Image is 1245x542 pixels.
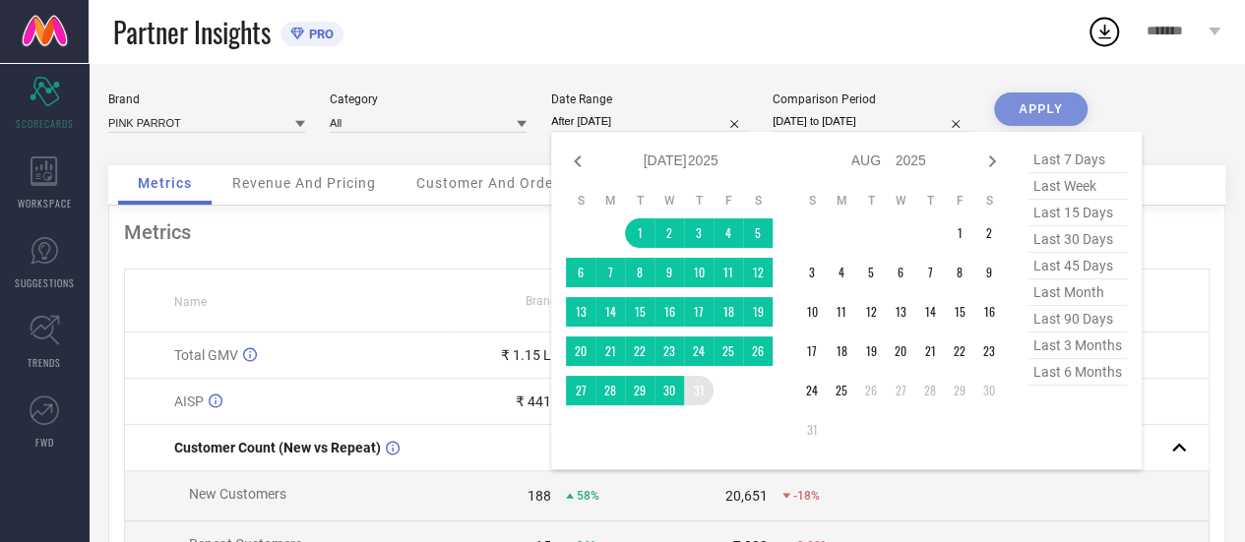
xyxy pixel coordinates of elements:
td: Fri Jul 18 2025 [714,297,743,327]
td: Sat Aug 16 2025 [974,297,1004,327]
td: Thu Jul 31 2025 [684,376,714,405]
span: AISP [174,393,204,409]
td: Wed Jul 30 2025 [654,376,684,405]
td: Mon Jul 14 2025 [595,297,625,327]
span: -18% [793,489,820,503]
td: Sun Jul 06 2025 [566,258,595,287]
th: Thursday [915,193,945,209]
td: Mon Aug 11 2025 [827,297,856,327]
div: Open download list [1087,14,1122,49]
td: Fri Jul 25 2025 [714,336,743,366]
th: Monday [827,193,856,209]
span: last month [1028,279,1127,306]
span: last 30 days [1028,226,1127,253]
div: Date Range [551,92,748,106]
td: Fri Aug 22 2025 [945,336,974,366]
input: Select comparison period [773,111,969,132]
th: Wednesday [654,193,684,209]
td: Tue Jul 01 2025 [625,218,654,248]
span: last 7 days [1028,147,1127,173]
td: Thu Aug 21 2025 [915,336,945,366]
td: Thu Jul 24 2025 [684,336,714,366]
td: Sun Aug 31 2025 [797,415,827,445]
span: last 15 days [1028,200,1127,226]
span: last week [1028,173,1127,200]
th: Thursday [684,193,714,209]
td: Sun Aug 24 2025 [797,376,827,405]
td: Sat Aug 02 2025 [974,218,1004,248]
div: Brand [108,92,305,106]
span: Customer And Orders [416,175,567,191]
td: Tue Jul 15 2025 [625,297,654,327]
th: Monday [595,193,625,209]
th: Tuesday [856,193,886,209]
td: Mon Jul 28 2025 [595,376,625,405]
th: Tuesday [625,193,654,209]
td: Tue Aug 19 2025 [856,336,886,366]
th: Friday [714,193,743,209]
span: Name [174,295,207,309]
td: Mon Jul 07 2025 [595,258,625,287]
td: Fri Jul 11 2025 [714,258,743,287]
td: Wed Jul 09 2025 [654,258,684,287]
td: Wed Aug 06 2025 [886,258,915,287]
span: SCORECARDS [16,116,74,131]
span: Brand Value [526,294,591,308]
td: Thu Jul 03 2025 [684,218,714,248]
td: Sun Jul 20 2025 [566,336,595,366]
td: Thu Aug 07 2025 [915,258,945,287]
td: Fri Aug 08 2025 [945,258,974,287]
div: Previous month [566,150,590,173]
div: ₹ 441 [516,393,551,409]
span: last 90 days [1028,306,1127,332]
span: PRO [304,27,334,41]
td: Tue Aug 26 2025 [856,376,886,405]
span: last 45 days [1028,253,1127,279]
th: Saturday [743,193,773,209]
span: WORKSPACE [18,196,72,211]
span: Total GMV [174,347,238,363]
div: Next month [980,150,1004,173]
td: Thu Jul 17 2025 [684,297,714,327]
td: Sun Aug 17 2025 [797,336,827,366]
td: Wed Aug 13 2025 [886,297,915,327]
div: Comparison Period [773,92,969,106]
div: 188 [528,488,551,504]
th: Sunday [566,193,595,209]
td: Sun Aug 03 2025 [797,258,827,287]
td: Sun Jul 13 2025 [566,297,595,327]
td: Fri Jul 04 2025 [714,218,743,248]
span: Customer Count (New vs Repeat) [174,440,381,455]
td: Wed Jul 23 2025 [654,336,684,366]
span: SUGGESTIONS [15,275,75,290]
td: Wed Jul 02 2025 [654,218,684,248]
th: Friday [945,193,974,209]
td: Thu Aug 28 2025 [915,376,945,405]
td: Tue Jul 22 2025 [625,336,654,366]
td: Fri Aug 01 2025 [945,218,974,248]
th: Wednesday [886,193,915,209]
td: Wed Aug 20 2025 [886,336,915,366]
td: Mon Jul 21 2025 [595,336,625,366]
div: Category [330,92,527,106]
td: Sat Jul 19 2025 [743,297,773,327]
span: last 6 months [1028,359,1127,386]
input: Select date range [551,111,748,132]
td: Sat Aug 23 2025 [974,336,1004,366]
span: TRENDS [28,355,61,370]
span: Revenue And Pricing [232,175,376,191]
td: Mon Aug 25 2025 [827,376,856,405]
td: Sun Jul 27 2025 [566,376,595,405]
td: Fri Aug 29 2025 [945,376,974,405]
span: Partner Insights [113,12,271,52]
span: 58% [577,489,599,503]
div: ₹ 1.15 L [501,347,551,363]
td: Thu Aug 14 2025 [915,297,945,327]
td: Sat Jul 12 2025 [743,258,773,287]
td: Fri Aug 15 2025 [945,297,974,327]
td: Tue Jul 08 2025 [625,258,654,287]
th: Saturday [974,193,1004,209]
td: Tue Aug 12 2025 [856,297,886,327]
td: Wed Aug 27 2025 [886,376,915,405]
td: Sun Aug 10 2025 [797,297,827,327]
